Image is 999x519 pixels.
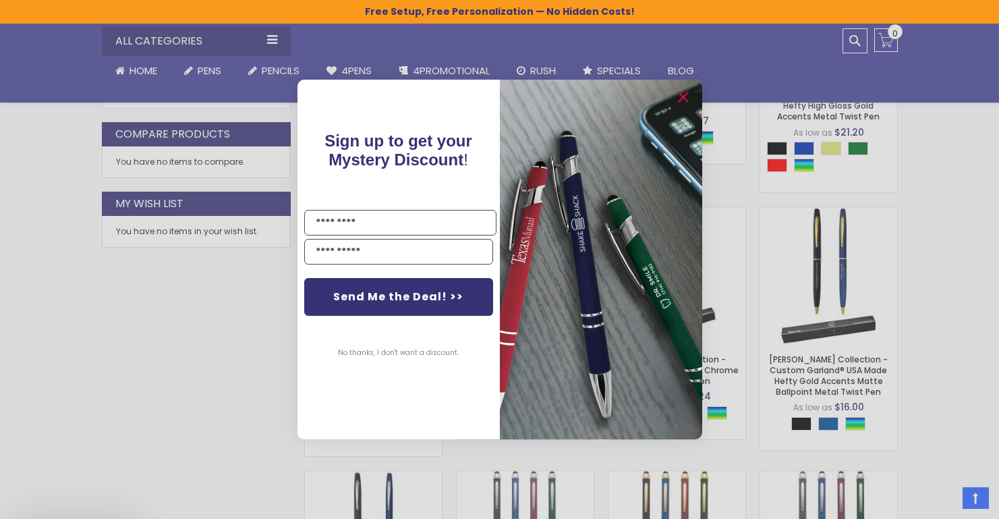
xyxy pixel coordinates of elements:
img: 081b18bf-2f98-4675-a917-09431eb06994.jpeg [500,80,702,439]
span: ! [324,132,472,169]
button: No thanks, I don't want a discount. [331,336,465,370]
input: YOUR EMAIL [304,239,493,265]
button: Close dialog [673,86,694,108]
span: Sign up to get your Mystery Discount [324,132,472,169]
button: Send Me the Deal! >> [304,278,493,316]
iframe: Google Customer Reviews [888,483,999,519]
